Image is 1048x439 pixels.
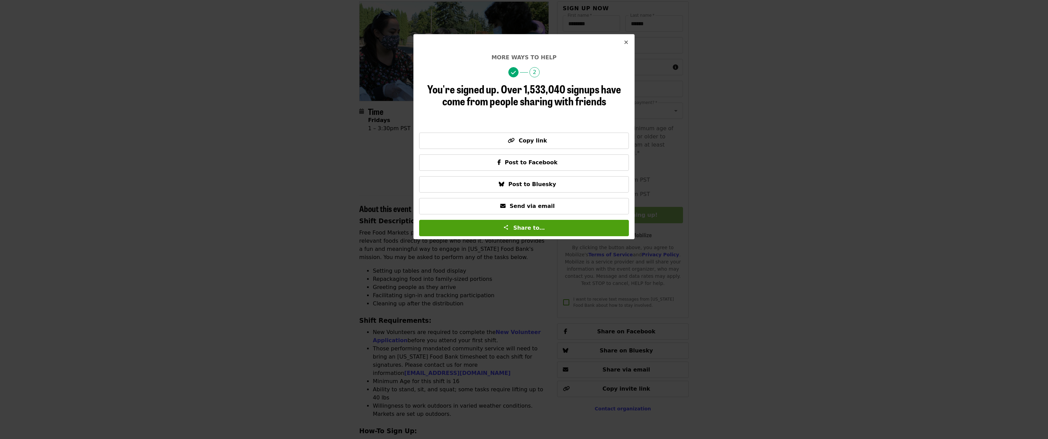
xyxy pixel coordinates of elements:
[419,154,629,171] button: Post to Facebook
[519,137,547,144] span: Copy link
[427,81,499,97] span: You're signed up.
[442,81,621,109] span: Over 1,533,040 signups have come from people sharing with friends
[500,203,506,209] i: envelope icon
[618,34,634,51] button: Close
[624,39,628,46] i: times icon
[508,181,556,187] span: Post to Bluesky
[529,67,540,77] span: 2
[419,133,629,149] button: Copy link
[419,220,629,236] button: Share to…
[508,137,514,144] i: link icon
[503,225,509,230] img: Share
[510,203,555,209] span: Send via email
[511,70,516,76] i: check icon
[491,54,556,61] span: More ways to help
[497,159,501,166] i: facebook-f icon
[505,159,558,166] span: Post to Facebook
[419,176,629,193] button: Post to Bluesky
[513,225,545,231] span: Share to…
[419,198,629,214] button: Send via email
[499,181,504,187] i: bluesky icon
